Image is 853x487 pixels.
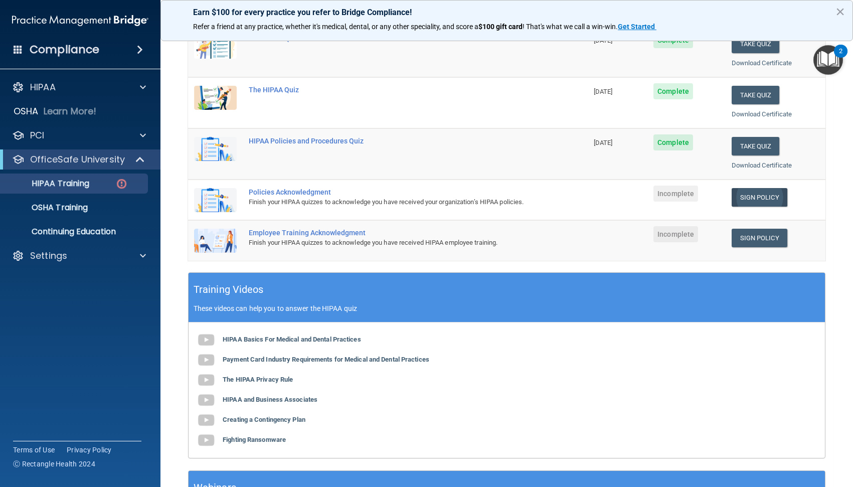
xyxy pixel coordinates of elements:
p: Continuing Education [7,227,143,237]
a: OfficeSafe University [12,153,145,166]
img: gray_youtube_icon.38fcd6cc.png [196,370,216,390]
div: Policies Acknowledgment [249,188,538,196]
span: Ⓒ Rectangle Health 2024 [13,459,95,469]
b: Fighting Ransomware [223,436,286,443]
a: Download Certificate [732,110,792,118]
a: HIPAA [12,81,146,93]
p: OfficeSafe University [30,153,125,166]
div: Employee Training Acknowledgment [249,229,538,237]
h4: Compliance [30,43,99,57]
strong: Get Started [618,23,655,31]
p: HIPAA Training [7,179,89,189]
div: Finish your HIPAA quizzes to acknowledge you have received your organization’s HIPAA policies. [249,196,538,208]
a: Get Started [618,23,656,31]
button: Close [835,4,845,20]
b: Payment Card Industry Requirements for Medical and Dental Practices [223,356,429,363]
p: Settings [30,250,67,262]
button: Open Resource Center, 2 new notifications [813,45,843,75]
span: [DATE] [594,88,613,95]
p: OSHA Training [7,203,88,213]
p: Learn More! [44,105,97,117]
a: Download Certificate [732,59,792,67]
div: 2 [839,51,842,64]
span: Complete [653,83,693,99]
a: Sign Policy [732,188,787,207]
span: [DATE] [594,139,613,146]
a: Settings [12,250,146,262]
div: Finish your HIPAA quizzes to acknowledge you have received HIPAA employee training. [249,237,538,249]
b: HIPAA Basics For Medical and Dental Practices [223,336,361,343]
span: Incomplete [653,226,698,242]
strong: $100 gift card [478,23,523,31]
img: gray_youtube_icon.38fcd6cc.png [196,350,216,370]
b: Creating a Contingency Plan [223,416,305,423]
a: Download Certificate [732,161,792,169]
a: Sign Policy [732,229,787,247]
div: The HIPAA Quiz [249,86,538,94]
img: gray_youtube_icon.38fcd6cc.png [196,410,216,430]
img: danger-circle.6113f641.png [115,178,128,190]
a: Terms of Use [13,445,55,455]
img: PMB logo [12,11,148,31]
h5: Training Videos [194,281,264,298]
p: PCI [30,129,44,141]
img: gray_youtube_icon.38fcd6cc.png [196,330,216,350]
div: HIPAA Policies and Procedures Quiz [249,137,538,145]
a: Privacy Policy [67,445,112,455]
p: OSHA [14,105,39,117]
p: Earn $100 for every practice you refer to Bridge Compliance! [193,8,820,17]
span: ! That's what we call a win-win. [523,23,618,31]
span: Incomplete [653,186,698,202]
span: [DATE] [594,37,613,44]
button: Take Quiz [732,35,780,53]
img: gray_youtube_icon.38fcd6cc.png [196,430,216,450]
b: HIPAA and Business Associates [223,396,317,403]
button: Take Quiz [732,86,780,104]
p: HIPAA [30,81,56,93]
span: Complete [653,134,693,150]
span: Refer a friend at any practice, whether it's medical, dental, or any other speciality, and score a [193,23,478,31]
p: These videos can help you to answer the HIPAA quiz [194,304,820,312]
a: PCI [12,129,146,141]
img: gray_youtube_icon.38fcd6cc.png [196,390,216,410]
button: Take Quiz [732,137,780,155]
b: The HIPAA Privacy Rule [223,376,293,383]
